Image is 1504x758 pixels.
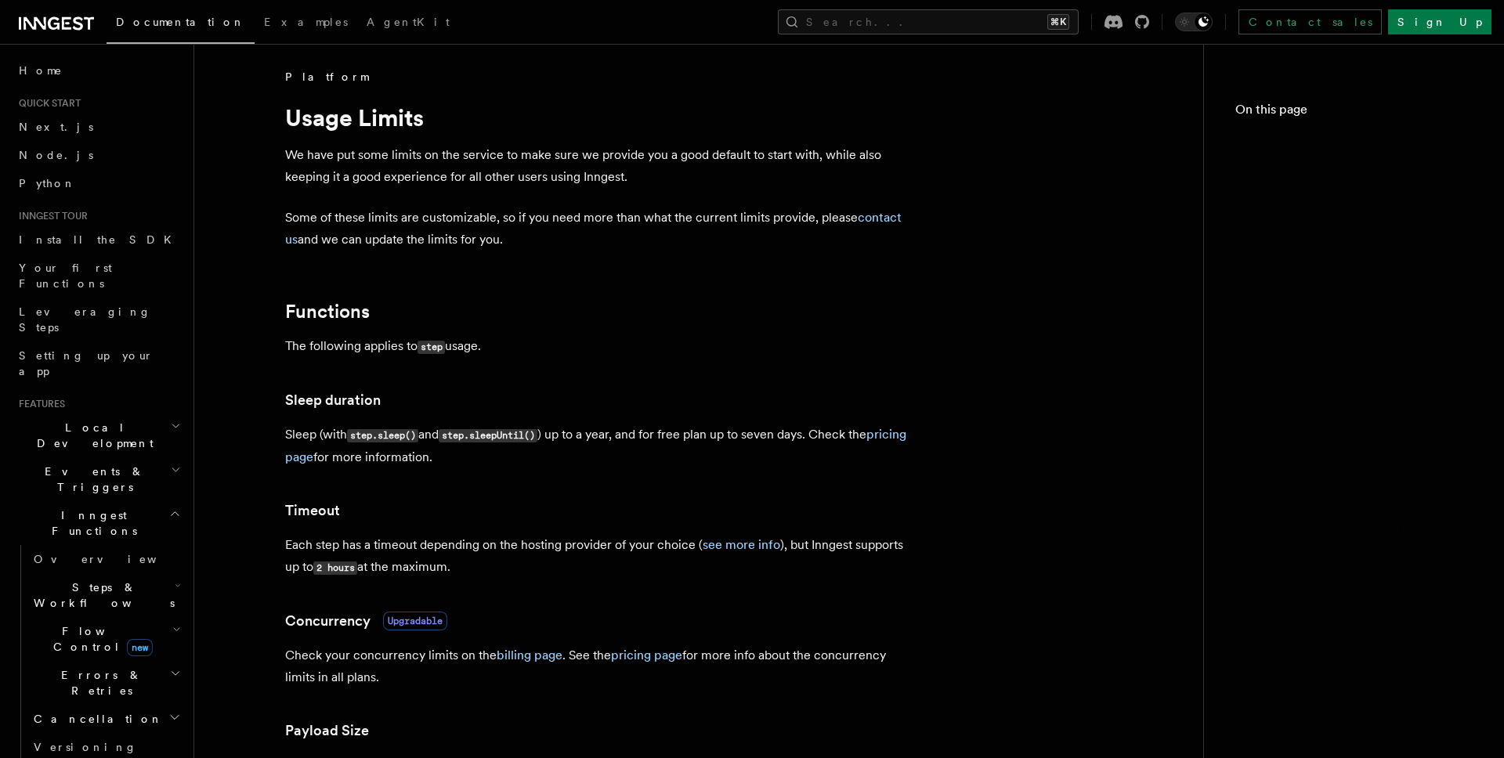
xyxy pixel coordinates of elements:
[13,169,184,197] a: Python
[19,305,151,334] span: Leveraging Steps
[13,413,184,457] button: Local Development
[255,5,357,42] a: Examples
[285,720,369,742] a: Payload Size
[27,545,184,573] a: Overview
[497,648,562,662] a: billing page
[1260,504,1473,536] span: Number of events per request Customizable
[285,610,447,632] a: ConcurrencyUpgradable
[1260,460,1473,492] span: Request Body Size Upgradable
[1254,310,1473,354] a: Function run state size
[1260,244,1473,276] span: Concurrency Upgradable
[1260,188,1397,204] span: Sleep duration
[285,500,340,522] a: Timeout
[367,16,450,28] span: AgentKit
[13,398,65,410] span: Features
[1260,216,1326,232] span: Timeout
[383,612,447,630] span: Upgradable
[1251,160,1336,175] span: Functions
[13,56,184,85] a: Home
[1260,288,1403,304] span: Payload Size
[1254,282,1473,310] a: Payload Size
[285,644,912,688] p: Check your concurrency limits on the . See the for more info about the concurrency limits in all ...
[285,144,912,188] p: We have put some limits on the service to make sure we provide you a good default to start with, ...
[19,177,76,189] span: Python
[285,69,368,85] span: Platform
[19,149,93,161] span: Node.js
[19,233,181,246] span: Install the SDK
[1235,125,1473,153] a: Usage Limits
[285,301,370,323] a: Functions
[264,16,348,28] span: Examples
[285,389,381,411] a: Sleep duration
[285,424,912,468] p: Sleep (with and ) up to a year, and for free plan up to seven days. Check the for more information.
[19,63,63,78] span: Home
[1254,238,1473,282] a: Concurrency Upgradable
[27,579,175,611] span: Steps & Workflows
[13,210,88,222] span: Inngest tour
[1260,548,1361,564] span: Batch size
[27,623,172,655] span: Flow Control
[1388,9,1491,34] a: Sign Up
[13,507,169,539] span: Inngest Functions
[1254,426,1473,454] a: Name length
[1245,153,1473,182] a: Functions
[285,207,912,251] p: Some of these limits are customizable, so if you need more than what the current limits provide, ...
[1254,498,1473,542] a: Number of events per request Customizable
[107,5,255,44] a: Documentation
[418,341,445,354] code: step
[285,103,912,132] h1: Usage Limits
[703,537,780,552] a: see more info
[1254,210,1473,238] a: Timeout
[1047,14,1069,30] kbd: ⌘K
[27,661,184,705] button: Errors & Retries
[13,254,184,298] a: Your first Functions
[611,648,682,662] a: pricing page
[13,341,184,385] a: Setting up your app
[27,705,184,733] button: Cancellation
[13,464,171,495] span: Events & Triggers
[357,5,459,42] a: AgentKit
[285,335,912,358] p: The following applies to usage.
[1260,316,1473,348] span: Function run state size
[1254,354,1473,398] a: Number of Steps per Function
[127,639,153,656] span: new
[285,534,912,579] p: Each step has a timeout depending on the hosting provider of your choice ( ), but Inngest support...
[1254,182,1473,210] a: Sleep duration
[13,97,81,110] span: Quick start
[1238,9,1382,34] a: Contact sales
[34,553,195,565] span: Overview
[13,141,184,169] a: Node.js
[13,420,171,451] span: Local Development
[1260,360,1473,392] span: Number of Steps per Function
[19,121,93,133] span: Next.js
[13,226,184,254] a: Install the SDK
[34,741,137,753] span: Versioning
[13,501,184,545] button: Inngest Functions
[27,667,170,698] span: Errors & Retries
[1245,398,1473,426] a: Events
[13,113,184,141] a: Next.js
[27,711,163,727] span: Cancellation
[1251,404,1326,420] span: Events
[27,617,184,661] button: Flow Controlnew
[1175,13,1213,31] button: Toggle dark mode
[1254,542,1473,570] a: Batch size
[13,298,184,341] a: Leveraging Steps
[439,429,537,442] code: step.sleepUntil()
[1260,432,1370,448] span: Name length
[27,573,184,617] button: Steps & Workflows
[19,262,112,290] span: Your first Functions
[1235,100,1473,125] h4: On this page
[778,9,1079,34] button: Search...⌘K
[313,561,357,575] code: 2 hours
[1242,132,1369,147] span: Usage Limits
[347,429,418,442] code: step.sleep()
[116,16,245,28] span: Documentation
[13,457,184,501] button: Events & Triggers
[19,349,154,377] span: Setting up your app
[1254,454,1473,498] a: Request Body Size Upgradable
